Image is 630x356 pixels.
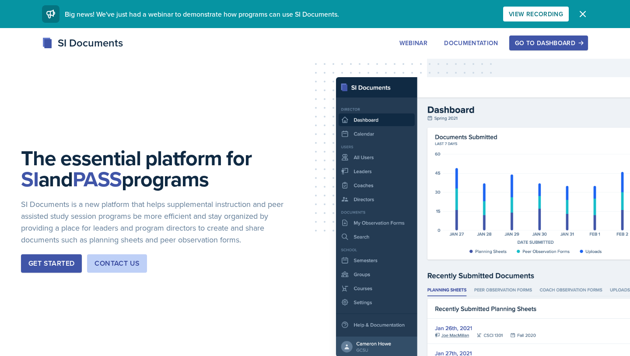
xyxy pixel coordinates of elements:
[444,39,498,46] div: Documentation
[87,254,147,273] button: Contact Us
[399,39,427,46] div: Webinar
[515,39,582,46] div: Go to Dashboard
[509,36,588,50] button: Go to Dashboard
[42,35,123,51] div: SI Documents
[509,11,563,18] div: View Recording
[21,254,82,273] button: Get Started
[503,7,569,21] button: View Recording
[394,36,433,50] button: Webinar
[28,258,74,269] div: Get Started
[65,9,339,19] span: Big news! We've just had a webinar to demonstrate how programs can use SI Documents.
[438,36,504,50] button: Documentation
[94,258,140,269] div: Contact Us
